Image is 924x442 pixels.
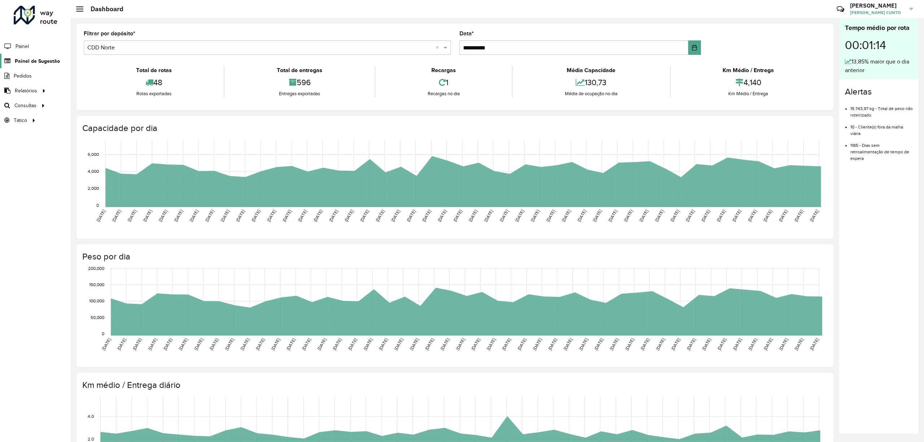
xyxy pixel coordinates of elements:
[83,5,123,13] h2: Dashboard
[266,209,276,223] text: [DATE]
[101,337,112,351] text: [DATE]
[850,118,913,137] li: 10 - Cliente(s) fora da malha viária
[850,100,913,118] li: 15.743,97 kg - Total de peso não roteirizado
[255,337,265,351] text: [DATE]
[88,437,94,442] text: 2.0
[421,209,432,223] text: [DATE]
[850,2,904,9] h3: [PERSON_NAME]
[88,186,99,191] text: 2,000
[189,209,199,223] text: [DATE]
[845,57,913,75] div: 13,85% maior que o dia anterior
[514,66,668,75] div: Média Capacidade
[359,209,370,223] text: [DATE]
[747,209,757,223] text: [DATE]
[14,102,36,109] span: Consultas
[406,209,416,223] text: [DATE]
[142,209,153,223] text: [DATE]
[486,337,496,351] text: [DATE]
[688,40,701,55] button: Choose Date
[762,209,773,223] text: [DATE]
[672,90,824,97] div: Km Médio / Entrega
[147,337,158,351] text: [DATE]
[270,337,281,351] text: [DATE]
[470,337,481,351] text: [DATE]
[409,337,419,351] text: [DATE]
[347,337,358,351] text: [DATE]
[517,337,527,351] text: [DATE]
[833,1,848,17] a: Contato Rápido
[375,209,385,223] text: [DATE]
[91,315,104,320] text: 50,000
[297,209,308,223] text: [DATE]
[561,209,571,223] text: [DATE]
[623,209,633,223] text: [DATE]
[127,209,137,223] text: [DATE]
[440,337,450,351] text: [DATE]
[204,209,215,223] text: [DATE]
[96,209,106,223] text: [DATE]
[499,209,509,223] text: [DATE]
[89,299,104,303] text: 100,000
[672,75,824,90] div: 4,140
[459,29,474,38] label: Data
[809,209,819,223] text: [DATE]
[778,209,788,223] text: [DATE]
[685,209,695,223] text: [DATE]
[468,209,478,223] text: [DATE]
[640,337,650,351] text: [DATE]
[209,337,219,351] text: [DATE]
[377,90,510,97] div: Recargas no dia
[390,209,401,223] text: [DATE]
[226,66,372,75] div: Total de entregas
[86,90,222,97] div: Rotas exportadas
[89,282,104,287] text: 150,000
[576,209,587,223] text: [DATE]
[82,123,826,134] h4: Capacidade por dia
[173,209,184,223] text: [DATE]
[132,337,142,351] text: [DATE]
[111,209,122,223] text: [DATE]
[178,337,188,351] text: [DATE]
[592,209,602,223] text: [DATE]
[809,337,819,351] text: [DATE]
[609,337,619,351] text: [DATE]
[162,337,173,351] text: [DATE]
[344,209,354,223] text: [DATE]
[14,117,27,124] span: Tático
[88,152,99,157] text: 6,000
[700,209,711,223] text: [DATE]
[624,337,635,351] text: [DATE]
[82,380,826,390] h4: Km médio / Entrega diário
[377,75,510,90] div: 1
[286,337,296,351] text: [DATE]
[86,75,222,90] div: 48
[845,23,913,33] div: Tempo médio por rota
[638,209,649,223] text: [DATE]
[778,337,789,351] text: [DATE]
[82,251,826,262] h4: Peso por dia
[96,203,99,207] text: 0
[701,337,712,351] text: [DATE]
[15,57,60,65] span: Painel de Sugestão
[86,66,222,75] div: Total de rotas
[670,337,681,351] text: [DATE]
[763,337,773,351] text: [DATE]
[654,209,664,223] text: [DATE]
[250,209,261,223] text: [DATE]
[313,209,323,223] text: [DATE]
[532,337,542,351] text: [DATE]
[669,209,680,223] text: [DATE]
[158,209,168,223] text: [DATE]
[578,337,589,351] text: [DATE]
[483,209,494,223] text: [DATE]
[850,137,913,162] li: 1185 - Dias sem retroalimentação de tempo de espera
[563,337,573,351] text: [DATE]
[282,209,292,223] text: [DATE]
[424,337,435,351] text: [DATE]
[455,337,465,351] text: [DATE]
[501,337,511,351] text: [DATE]
[235,209,245,223] text: [DATE]
[672,66,824,75] div: Km Médio / Entrega
[716,209,726,223] text: [DATE]
[436,43,442,52] span: Clear all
